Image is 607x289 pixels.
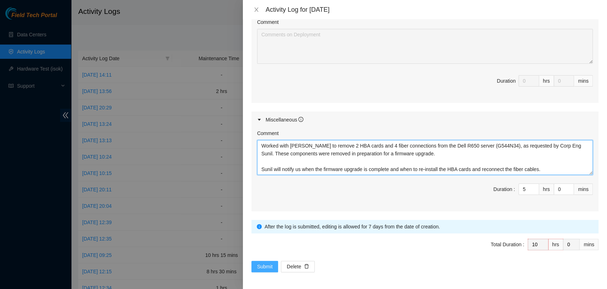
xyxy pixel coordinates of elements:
div: Total Duration : [491,241,524,248]
textarea: Comment [257,29,593,64]
div: mins [580,239,598,250]
div: hrs [548,239,563,250]
span: Delete [287,263,301,270]
span: info-circle [257,224,262,229]
button: Deletedelete [281,261,314,272]
label: Comment [257,18,279,26]
button: Close [251,6,261,13]
div: Miscellaneous [266,116,304,124]
textarea: Comment [257,140,593,175]
button: Submit [251,261,278,272]
span: info-circle [298,117,303,122]
div: Miscellaneous info-circle [251,112,598,128]
label: Comment [257,129,279,137]
div: hrs [539,75,554,87]
div: Duration [497,77,516,85]
span: delete [304,264,309,269]
div: Duration : [493,185,515,193]
div: After the log is submitted, editing is allowed for 7 days from the date of creation. [265,223,593,231]
div: mins [574,184,593,195]
span: Submit [257,263,273,270]
span: caret-right [257,118,261,122]
div: mins [574,75,593,87]
div: hrs [539,184,554,195]
div: Activity Log for [DATE] [266,6,598,14]
span: close [254,7,259,12]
